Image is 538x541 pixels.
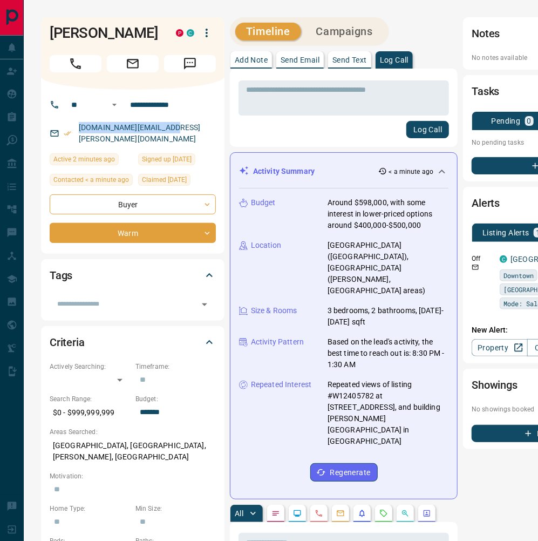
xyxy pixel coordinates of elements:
p: Off [472,254,493,263]
p: Send Text [332,56,367,64]
button: Log Call [406,121,449,138]
div: Warm [50,223,216,243]
p: Budget: [135,394,216,404]
h2: Alerts [472,194,500,212]
svg: Calls [315,509,323,518]
span: Email [107,55,159,72]
p: Send Email [281,56,319,64]
p: 3 bedrooms, 2 bathrooms, [DATE]-[DATE] sqft [328,305,448,328]
span: Downtown [503,270,534,281]
p: Home Type: [50,504,130,513]
div: Buyer [50,194,216,214]
h1: [PERSON_NAME] [50,24,160,42]
p: Repeated views of listing #W12405782 at [STREET_ADDRESS], and building [PERSON_NAME][GEOGRAPHIC_D... [328,379,448,447]
div: Wed Sep 17 2025 [50,174,133,189]
p: Motivation: [50,471,216,481]
p: Add Note [235,56,268,64]
svg: Notes [271,509,280,518]
p: $0 - $999,999,999 [50,404,130,422]
svg: Emails [336,509,345,518]
p: Around $598,000, with some interest in lower-priced options around $400,000-$500,000 [328,197,448,231]
div: Thu Oct 04 2018 [138,153,216,168]
p: Budget [251,197,276,208]
button: Open [197,297,212,312]
p: Repeated Interest [251,379,311,390]
p: Activity Summary [253,166,315,177]
button: Timeline [235,23,301,40]
span: Active 2 minutes ago [53,154,115,165]
h2: Notes [472,25,500,42]
div: condos.ca [187,29,194,37]
p: Activity Pattern [251,336,304,348]
svg: Lead Browsing Activity [293,509,302,518]
div: Wed Sep 17 2025 [50,153,133,168]
span: Message [164,55,216,72]
p: All [235,510,243,517]
p: < a minute ago [389,167,434,177]
div: Activity Summary< a minute ago [239,161,448,181]
a: Property [472,339,527,356]
button: Regenerate [310,463,378,482]
p: Size & Rooms [251,305,297,316]
p: Listing Alerts [482,229,529,236]
p: Search Range: [50,394,130,404]
button: Open [108,98,121,111]
span: Signed up [DATE] [142,154,192,165]
svg: Email [472,263,479,271]
div: condos.ca [500,255,507,263]
p: Min Size: [135,504,216,513]
h2: Tasks [472,83,499,100]
p: Location [251,240,281,251]
p: Based on the lead's activity, the best time to reach out is: 8:30 PM - 1:30 AM [328,336,448,370]
div: Criteria [50,329,216,355]
span: Call [50,55,101,72]
div: property.ca [176,29,183,37]
div: Tags [50,262,216,288]
svg: Email Verified [64,130,71,137]
button: Campaigns [305,23,384,40]
p: Timeframe: [135,362,216,371]
h2: Showings [472,376,517,394]
p: [GEOGRAPHIC_DATA] ([GEOGRAPHIC_DATA]), [GEOGRAPHIC_DATA] ([PERSON_NAME], [GEOGRAPHIC_DATA] areas) [328,240,448,296]
p: Areas Searched: [50,427,216,437]
span: Claimed [DATE] [142,174,187,185]
h2: Tags [50,267,72,284]
a: [DOMAIN_NAME][EMAIL_ADDRESS][PERSON_NAME][DOMAIN_NAME] [79,123,201,143]
span: Contacted < a minute ago [53,174,129,185]
p: 0 [527,117,532,125]
div: Thu Oct 04 2018 [138,174,216,189]
h2: Criteria [50,334,85,351]
p: Actively Searching: [50,362,130,371]
p: Pending [492,117,521,125]
p: [GEOGRAPHIC_DATA], [GEOGRAPHIC_DATA], [PERSON_NAME], [GEOGRAPHIC_DATA] [50,437,216,466]
p: Log Call [380,56,408,64]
